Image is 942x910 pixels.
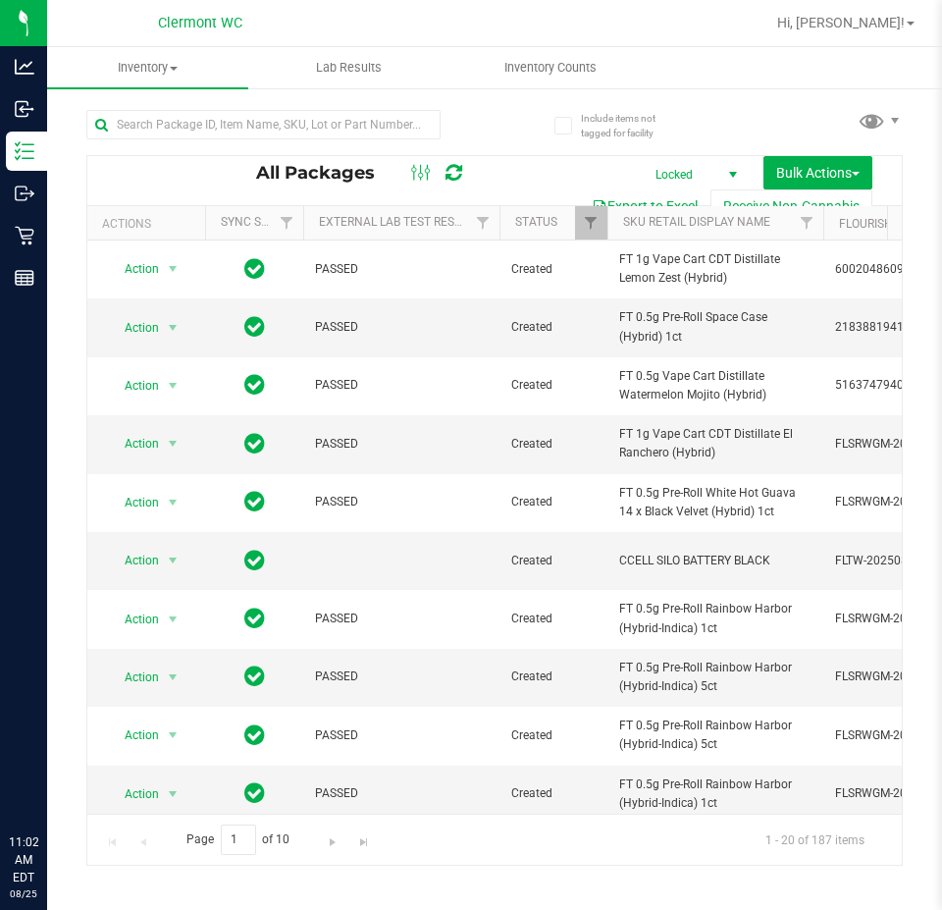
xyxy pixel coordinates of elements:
span: All Packages [256,162,394,184]
input: Search Package ID, Item Name, SKU, Lot or Part Number... [86,110,441,139]
a: Filter [467,206,499,240]
span: Action [107,430,160,457]
span: Action [107,314,160,342]
button: Export to Excel [579,189,710,223]
a: Go to the next page [319,825,347,851]
span: Action [107,372,160,400]
span: FT 0.5g Pre-Roll Space Case (Hybrid) 1ct [619,308,811,346]
span: select [161,255,185,283]
span: FT 1g Vape Cart CDT Distillate Lemon Zest (Hybrid) [619,250,811,288]
span: In Sync [244,371,265,399]
inline-svg: Reports [15,268,34,288]
span: select [161,722,185,749]
span: PASSED [315,435,488,454]
span: Created [511,260,596,279]
span: PASSED [315,726,488,745]
span: Created [511,493,596,511]
inline-svg: Inventory [15,141,34,161]
span: select [161,664,185,691]
span: In Sync [244,779,265,807]
span: Page of 10 [170,825,306,855]
a: Sync Status [221,215,296,229]
a: Go to the last page [349,825,378,851]
span: In Sync [244,430,265,457]
span: FT 0.5g Pre-Roll Rainbow Harbor (Hybrid-Indica) 5ct [619,659,811,696]
span: Created [511,610,596,628]
span: 1 - 20 of 187 items [750,825,880,854]
span: Created [511,435,596,454]
span: Action [107,780,160,808]
span: PASSED [315,784,488,803]
span: select [161,314,185,342]
span: Action [107,547,160,574]
span: FT 0.5g Pre-Roll Rainbow Harbor (Hybrid-Indica) 5ct [619,717,811,754]
a: Filter [575,206,607,240]
span: FT 0.5g Pre-Roll Rainbow Harbor (Hybrid-Indica) 1ct [619,776,811,813]
span: In Sync [244,722,265,749]
span: select [161,780,185,808]
p: 08/25 [9,886,38,901]
span: PASSED [315,260,488,279]
span: Created [511,668,596,686]
span: Inventory Counts [478,59,623,77]
span: Action [107,255,160,283]
span: Lab Results [289,59,408,77]
span: Clermont WC [158,15,242,31]
a: Inventory [47,47,248,88]
a: SKU Retail Display Name [623,215,770,229]
iframe: Resource center [20,753,78,812]
span: select [161,547,185,574]
span: FT 1g Vape Cart CDT Distillate El Ranchero (Hybrid) [619,425,811,462]
span: Action [107,489,160,516]
span: In Sync [244,605,265,632]
inline-svg: Outbound [15,184,34,203]
span: FT 0.5g Pre-Roll Rainbow Harbor (Hybrid-Indica) 1ct [619,600,811,637]
span: select [161,372,185,400]
span: Bulk Actions [776,165,860,181]
span: PASSED [315,610,488,628]
span: Include items not tagged for facility [581,111,679,140]
span: select [161,489,185,516]
a: Status [515,215,557,229]
span: Hi, [PERSON_NAME]! [777,15,905,30]
button: Receive Non-Cannabis [710,189,872,223]
inline-svg: Retail [15,226,34,245]
span: Created [511,726,596,745]
span: select [161,606,185,633]
span: Created [511,318,596,337]
a: Filter [791,206,823,240]
span: Inventory [47,59,248,77]
span: In Sync [244,313,265,341]
div: Actions [102,217,197,231]
span: PASSED [315,493,488,511]
span: Created [511,376,596,395]
span: FT 0.5g Vape Cart Distillate Watermelon Mojito (Hybrid) [619,367,811,404]
span: PASSED [315,318,488,337]
a: Filter [271,206,303,240]
span: In Sync [244,255,265,283]
span: Action [107,664,160,691]
p: 11:02 AM EDT [9,833,38,886]
a: External Lab Test Result [319,215,473,229]
span: Created [511,552,596,570]
inline-svg: Inbound [15,99,34,119]
span: In Sync [244,663,265,690]
a: Inventory Counts [449,47,651,88]
span: Created [511,784,596,803]
span: PASSED [315,376,488,395]
span: In Sync [244,488,265,515]
span: Action [107,722,160,749]
span: FT 0.5g Pre-Roll White Hot Guava 14 x Black Velvet (Hybrid) 1ct [619,484,811,521]
button: Bulk Actions [763,156,872,189]
span: In Sync [244,547,265,574]
inline-svg: Analytics [15,57,34,77]
span: select [161,430,185,457]
input: 1 [221,825,256,855]
a: Lab Results [248,47,449,88]
span: CCELL SILO BATTERY BLACK [619,552,811,570]
span: Action [107,606,160,633]
span: PASSED [315,668,488,686]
